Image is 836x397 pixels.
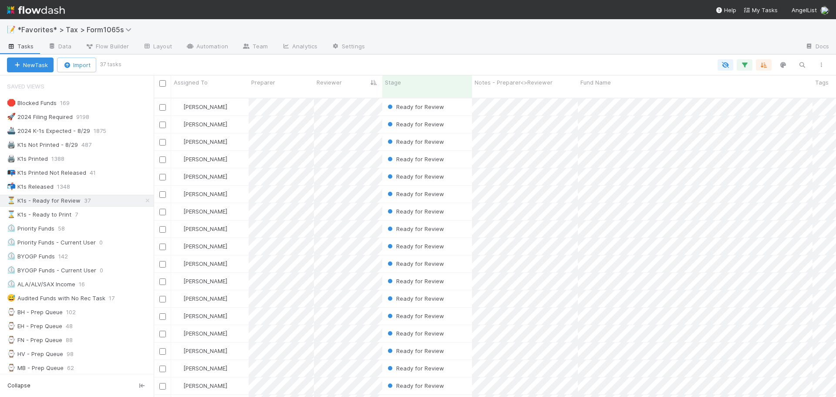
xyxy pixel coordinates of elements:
span: [PERSON_NAME] [183,138,227,145]
div: [PERSON_NAME] [175,207,227,216]
span: Notes - Preparer<>Reviewer [475,78,553,87]
span: ⏲️ [7,238,16,246]
small: 37 tasks [100,61,121,68]
span: Collapse [7,382,30,390]
input: Toggle Row Selected [159,348,166,355]
div: Ready for Review [386,277,444,285]
div: MB - Prep Queue [7,363,64,373]
img: avatar_d45d11ee-0024-4901-936f-9df0a9cc3b4e.png [175,138,182,145]
input: Toggle Row Selected [159,331,166,337]
div: [PERSON_NAME] [175,120,227,129]
a: Analytics [275,40,324,54]
span: 58 [58,223,74,234]
span: Ready for Review [386,190,444,197]
img: avatar_e41e7ae5-e7d9-4d8d-9f56-31b0d7a2f4fd.png [175,208,182,215]
span: ⏳ [7,197,16,204]
img: avatar_711f55b7-5a46-40da-996f-bc93b6b86381.png [175,382,182,389]
span: ⏲️ [7,224,16,232]
span: Ready for Review [386,347,444,354]
span: 17 [109,293,123,304]
div: [PERSON_NAME] [175,102,227,111]
span: [PERSON_NAME] [183,330,227,337]
span: ⌚ [7,308,16,316]
span: 487 [81,139,100,150]
div: Audited Funds with No Rec Task [7,293,105,304]
span: [PERSON_NAME] [183,382,227,389]
span: [PERSON_NAME] [183,278,227,285]
a: Automation [179,40,235,54]
input: Toggle Row Selected [159,383,166,390]
input: Toggle Row Selected [159,191,166,198]
span: Ready for Review [386,173,444,180]
input: Toggle Row Selected [159,261,166,268]
span: ⌚ [7,350,16,357]
span: 102 [66,307,84,318]
div: [PERSON_NAME] [175,364,227,373]
div: [PERSON_NAME] [175,224,227,233]
button: Import [57,58,96,72]
span: Ready for Review [386,278,444,285]
img: avatar_66854b90-094e-431f-b713-6ac88429a2b8.png [175,103,182,110]
input: Toggle Row Selected [159,156,166,163]
div: 2024 Filing Required [7,112,73,122]
span: Ready for Review [386,330,444,337]
span: Tags [815,78,829,87]
input: Toggle All Rows Selected [159,80,166,87]
span: Ready for Review [386,260,444,267]
div: [PERSON_NAME] [175,381,227,390]
span: [PERSON_NAME] [183,260,227,267]
span: Ready for Review [386,121,444,128]
span: [PERSON_NAME] [183,103,227,110]
img: avatar_66854b90-094e-431f-b713-6ac88429a2b8.png [175,190,182,197]
a: Data [41,40,78,54]
a: Docs [798,40,836,54]
img: avatar_66854b90-094e-431f-b713-6ac88429a2b8.png [175,156,182,163]
div: [PERSON_NAME] [175,346,227,355]
div: Priority Funds - Current User [7,237,96,248]
span: ⏲️ [7,280,16,288]
span: ⌚ [7,322,16,329]
button: NewTask [7,58,54,72]
div: K1s Printed [7,153,48,164]
input: Toggle Row Selected [159,139,166,146]
div: Ready for Review [386,224,444,233]
div: [PERSON_NAME] [175,137,227,146]
input: Toggle Row Selected [159,122,166,128]
span: Ready for Review [386,243,444,250]
div: Ready for Review [386,294,444,303]
span: 41 [90,167,104,178]
span: Ready for Review [386,156,444,163]
span: 1348 [57,181,79,192]
span: 🚀 [7,113,16,120]
img: avatar_37569647-1c78-4889-accf-88c08d42a236.png [820,6,829,15]
div: [PERSON_NAME] [175,329,227,338]
span: 😅 [7,294,16,302]
span: ⌛ [7,210,16,218]
span: 📬 [7,183,16,190]
a: Team [235,40,275,54]
span: Ready for Review [386,208,444,215]
a: Flow Builder [78,40,136,54]
span: Tasks [7,42,34,51]
div: Ready for Review [386,102,444,111]
input: Toggle Row Selected [159,104,166,111]
span: [PERSON_NAME] [183,365,227,372]
span: Ready for Review [386,138,444,145]
span: ⏲️ [7,252,16,260]
span: 37 [84,195,99,206]
span: [PERSON_NAME] [183,295,227,302]
div: [PERSON_NAME] [175,294,227,303]
span: [PERSON_NAME] [183,190,227,197]
input: Toggle Row Selected [159,278,166,285]
span: [PERSON_NAME] [183,243,227,250]
img: avatar_66854b90-094e-431f-b713-6ac88429a2b8.png [175,330,182,337]
div: Ready for Review [386,172,444,181]
span: Assigned To [174,78,208,87]
span: 🖨️ [7,141,16,148]
div: Ready for Review [386,364,444,373]
a: Layout [136,40,179,54]
span: 1875 [94,126,115,136]
span: Fund Name [580,78,611,87]
a: Settings [324,40,372,54]
img: avatar_d45d11ee-0024-4901-936f-9df0a9cc3b4e.png [175,173,182,180]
